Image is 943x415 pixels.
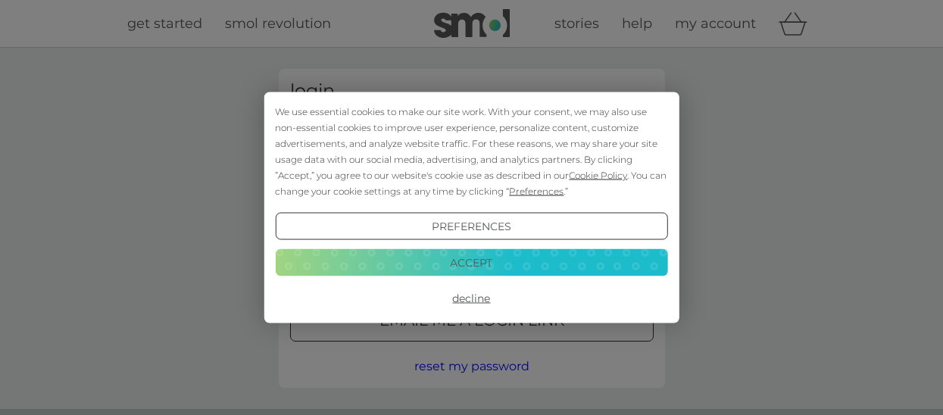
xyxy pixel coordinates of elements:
[509,186,564,197] span: Preferences
[275,248,667,276] button: Accept
[275,104,667,199] div: We use essential cookies to make our site work. With your consent, we may also use non-essential ...
[264,92,679,323] div: Cookie Consent Prompt
[275,285,667,312] button: Decline
[569,170,627,181] span: Cookie Policy
[275,213,667,240] button: Preferences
